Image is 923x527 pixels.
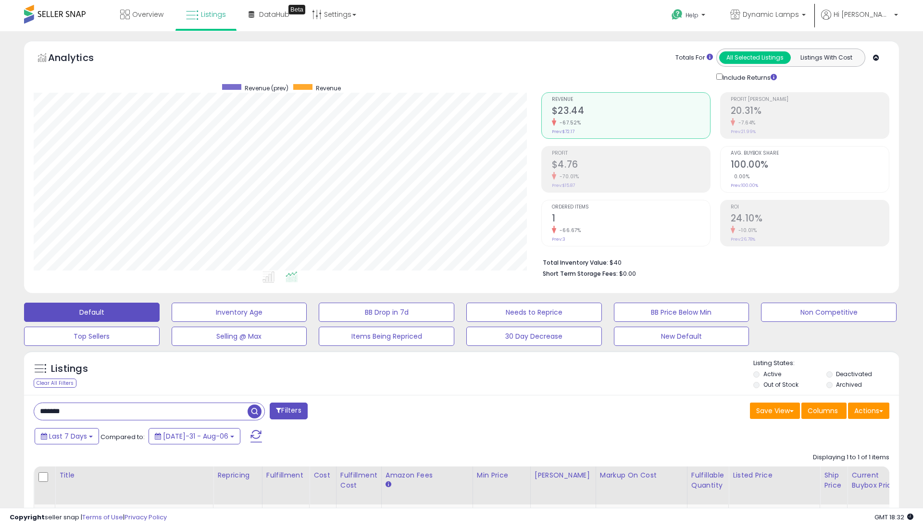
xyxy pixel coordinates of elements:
[319,327,454,346] button: Items Being Repriced
[386,470,469,480] div: Amazon Fees
[691,470,724,490] div: Fulfillable Quantity
[824,470,843,490] div: Ship Price
[731,97,889,102] span: Profit [PERSON_NAME]
[466,327,602,346] button: 30 Day Decrease
[132,10,163,19] span: Overview
[49,431,87,441] span: Last 7 Days
[614,303,749,322] button: BB Price Below Min
[543,258,608,267] b: Total Inventory Value:
[82,513,123,522] a: Terms of Use
[288,5,305,14] div: Tooltip anchor
[556,173,579,180] small: -70.01%
[59,470,209,480] div: Title
[709,72,788,83] div: Include Returns
[848,403,889,419] button: Actions
[671,9,683,21] i: Get Help
[386,480,391,489] small: Amazon Fees.
[552,105,710,118] h2: $23.44
[821,10,898,31] a: Hi [PERSON_NAME]
[761,303,897,322] button: Non Competitive
[735,119,756,126] small: -7.64%
[266,470,305,480] div: Fulfillment
[552,97,710,102] span: Revenue
[763,380,798,389] label: Out of Stock
[543,256,882,268] li: $40
[750,403,800,419] button: Save View
[172,327,307,346] button: Selling @ Max
[731,205,889,210] span: ROI
[340,470,377,490] div: Fulfillment Cost
[466,303,602,322] button: Needs to Reprice
[319,303,454,322] button: BB Drop in 7d
[552,183,575,188] small: Prev: $15.87
[556,227,581,234] small: -66.67%
[851,470,901,490] div: Current Buybox Price
[753,359,898,368] p: Listing States:
[743,10,799,19] span: Dynamic Lamps
[217,470,258,480] div: Repricing
[731,183,758,188] small: Prev: 100.00%
[600,470,683,480] div: Markup on Cost
[731,159,889,172] h2: 100.00%
[614,327,749,346] button: New Default
[245,84,288,92] span: Revenue (prev)
[552,129,574,135] small: Prev: $72.17
[552,205,710,210] span: Ordered Items
[201,10,226,19] span: Listings
[808,406,838,416] span: Columns
[731,213,889,226] h2: 24.10%
[477,470,526,480] div: Min Price
[552,213,710,226] h2: 1
[731,105,889,118] h2: 20.31%
[34,379,76,388] div: Clear All Filters
[24,303,160,322] button: Default
[801,403,847,419] button: Columns
[24,327,160,346] button: Top Sellers
[316,84,341,92] span: Revenue
[731,129,756,135] small: Prev: 21.99%
[10,513,167,522] div: seller snap | |
[664,1,715,31] a: Help
[100,432,145,441] span: Compared to:
[836,370,872,378] label: Deactivated
[556,119,581,126] small: -67.52%
[731,236,755,242] small: Prev: 26.78%
[35,428,99,444] button: Last 7 Days
[763,370,781,378] label: Active
[813,453,889,462] div: Displaying 1 to 1 of 1 items
[836,380,862,389] label: Archived
[149,428,240,444] button: [DATE]-31 - Aug-06
[552,159,710,172] h2: $4.76
[10,513,45,522] strong: Copyright
[874,513,913,522] span: 2025-08-14 18:32 GMT
[270,403,307,419] button: Filters
[790,51,862,64] button: Listings With Cost
[719,51,791,64] button: All Selected Listings
[48,51,112,67] h5: Analytics
[552,151,710,156] span: Profit
[596,466,687,504] th: The percentage added to the cost of goods (COGS) that forms the calculator for Min & Max prices.
[675,53,713,62] div: Totals For
[552,236,565,242] small: Prev: 3
[686,11,698,19] span: Help
[731,151,889,156] span: Avg. Buybox Share
[313,470,332,480] div: Cost
[543,270,618,278] b: Short Term Storage Fees:
[51,362,88,376] h5: Listings
[535,470,592,480] div: [PERSON_NAME]
[731,173,750,180] small: 0.00%
[125,513,167,522] a: Privacy Policy
[735,227,757,234] small: -10.01%
[733,470,816,480] div: Listed Price
[619,269,636,278] span: $0.00
[834,10,891,19] span: Hi [PERSON_NAME]
[259,10,289,19] span: DataHub
[163,431,228,441] span: [DATE]-31 - Aug-06
[172,303,307,322] button: Inventory Age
